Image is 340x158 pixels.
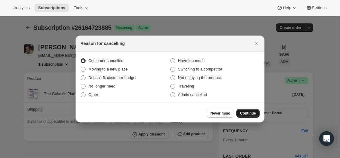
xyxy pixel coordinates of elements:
[70,4,93,12] button: Tools
[283,5,291,10] span: Help
[80,40,125,46] h2: Reason for cancelling
[178,92,207,97] span: Admin cancelled
[252,39,261,48] button: Close
[88,75,136,80] span: Doesn't fit customer budget
[319,131,334,146] div: Open Intercom Messenger
[302,4,330,12] button: Settings
[88,58,123,63] span: Customer cancelled
[88,84,115,88] span: No longer need
[178,67,222,71] span: Switching to a competitor
[178,75,221,80] span: Not enjoying the product
[13,5,30,10] span: Analytics
[38,5,65,10] span: Subscriptions
[236,109,260,118] button: Continue
[240,111,256,116] span: Continue
[88,67,128,71] span: Moving to a new place
[88,92,98,97] span: Other
[10,4,33,12] button: Analytics
[178,84,194,88] span: Traveling
[211,111,230,116] span: Never mind
[312,5,327,10] span: Settings
[178,58,204,63] span: Have too much
[273,4,301,12] button: Help
[34,4,69,12] button: Subscriptions
[207,109,234,118] button: Never mind
[74,5,83,10] span: Tools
